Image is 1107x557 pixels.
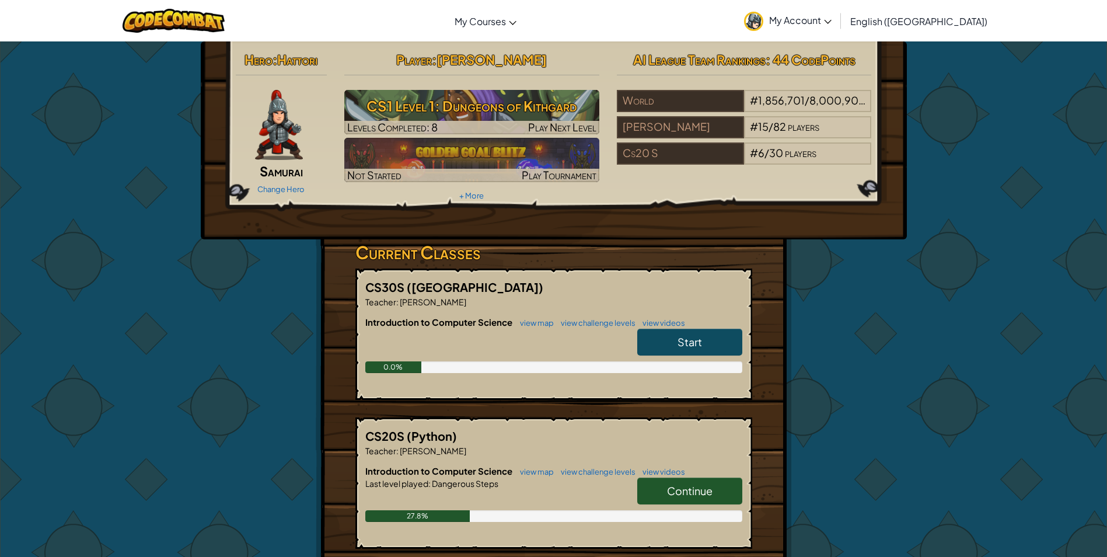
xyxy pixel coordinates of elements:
[459,191,484,200] a: + More
[365,465,514,476] span: Introduction to Computer Science
[758,93,805,107] span: 1,856,701
[750,146,758,159] span: #
[255,90,303,160] img: samurai.pose.png
[347,120,438,134] span: Levels Completed: 8
[744,12,763,31] img: avatar
[850,15,987,27] span: English ([GEOGRAPHIC_DATA])
[347,168,401,182] span: Not Started
[758,120,769,133] span: 15
[396,51,432,68] span: Player
[738,2,837,39] a: My Account
[428,478,431,489] span: :
[431,478,498,489] span: Dangerous Steps
[365,510,470,522] div: 27.8%
[344,138,599,182] img: Golden Goal
[785,146,816,159] span: players
[773,120,786,133] span: 82
[769,146,783,159] span: 30
[844,5,993,37] a: English ([GEOGRAPHIC_DATA])
[805,93,809,107] span: /
[399,445,466,456] span: [PERSON_NAME]
[277,51,317,68] span: Hattori
[407,280,543,294] span: ([GEOGRAPHIC_DATA])
[436,51,547,68] span: [PERSON_NAME]
[809,93,865,107] span: 8,000,903
[365,429,407,443] span: CS20S
[769,120,773,133] span: /
[257,184,305,194] a: Change Hero
[355,239,752,266] h3: Current Classes
[637,318,685,328] a: view videos
[637,467,685,476] a: view videos
[617,101,872,114] a: World#1,856,701/8,000,903players
[365,478,428,489] span: Last level played
[514,467,554,476] a: view map
[758,146,764,159] span: 6
[396,297,399,307] span: :
[617,142,744,165] div: Cs20 S
[528,120,596,134] span: Play Next Level
[245,51,273,68] span: Hero
[750,120,758,133] span: #
[514,318,554,328] a: view map
[867,93,898,107] span: players
[788,120,819,133] span: players
[617,116,744,138] div: [PERSON_NAME]
[123,9,225,33] img: CodeCombat logo
[396,445,399,456] span: :
[764,146,769,159] span: /
[273,51,277,68] span: :
[555,318,635,328] a: view challenge levels
[617,154,872,167] a: Cs20 S#6/30players
[455,15,506,27] span: My Courses
[432,51,436,68] span: :
[365,445,396,456] span: Teacher
[555,467,635,476] a: view challenge levels
[769,14,832,26] span: My Account
[633,51,766,68] span: AI League Team Rankings
[260,163,303,179] span: Samurai
[399,297,466,307] span: [PERSON_NAME]
[522,168,596,182] span: Play Tournament
[344,90,599,134] img: CS1 Level 1: Dungeons of Kithgard
[678,335,702,349] span: Start
[344,93,599,119] h3: CS1 Level 1: Dungeons of Kithgard
[365,361,422,373] div: 0.0%
[617,90,744,112] div: World
[344,138,599,182] a: Not StartedPlay Tournament
[449,5,522,37] a: My Courses
[667,484,713,497] span: Continue
[365,297,396,307] span: Teacher
[617,127,872,141] a: [PERSON_NAME]#15/82players
[344,90,599,134] a: Play Next Level
[750,93,758,107] span: #
[365,280,407,294] span: CS30S
[365,316,514,328] span: Introduction to Computer Science
[766,51,855,68] span: : 44 CodePoints
[407,429,457,443] span: (Python)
